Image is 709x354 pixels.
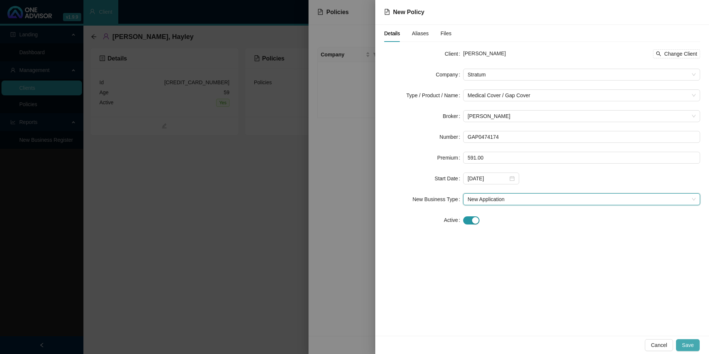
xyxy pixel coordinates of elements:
label: Number [439,131,463,143]
input: Select date [468,174,508,183]
span: file-text [384,9,390,15]
span: [PERSON_NAME] [463,50,506,56]
span: Stratum [468,69,696,80]
label: New Business Type [412,193,463,205]
span: Medical Cover / Gap Cover [468,90,696,101]
span: Change Client [664,50,697,58]
label: Premium [437,152,463,164]
label: Company [436,69,463,81]
span: Chanel Francis [468,111,696,122]
span: Save [682,341,694,349]
span: Details [384,31,400,36]
span: Aliases [412,31,429,36]
label: Client [445,48,463,60]
button: Change Client [653,49,700,58]
label: Broker [443,110,463,122]
span: New Application [468,194,696,205]
label: Type / Product / Name [406,89,463,101]
span: Files [441,31,452,36]
label: Active [444,214,463,226]
span: Cancel [651,341,667,349]
button: Cancel [645,339,673,351]
span: New Policy [393,9,424,15]
span: search [656,51,661,56]
button: Save [676,339,700,351]
label: Start Date [435,173,463,184]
